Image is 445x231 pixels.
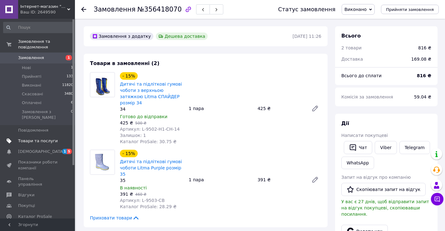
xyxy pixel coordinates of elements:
div: Замовлення з додатку [90,33,153,40]
span: Всього [341,33,361,39]
span: Приховати товари [90,215,140,221]
span: Замовлення [18,55,44,61]
span: Повідомлення [18,128,48,133]
span: Скасовані [22,91,43,97]
span: 1 [71,65,73,71]
span: 5 [67,149,72,154]
span: Прийняти замовлення [386,7,434,12]
span: Показники роботи компанії [18,159,58,171]
span: Замовлення з [PERSON_NAME] [22,109,71,120]
span: Відгуки [18,192,34,198]
span: 59.04 ₴ [414,94,431,99]
img: Дитячі та підліткові гумові чоботи з верхньою затяжкою Litma СПАЙДЕР розмір 34 [93,73,112,97]
span: Артикул: L-9503-CB [120,198,165,203]
span: Виконано [344,7,367,12]
div: 35 [120,177,184,183]
span: 500 ₴ [135,121,146,125]
div: 1 пара [186,104,255,113]
span: В наявності [120,185,147,190]
span: Нові [22,65,31,71]
div: 34 [120,106,184,112]
span: У вас є 27 днів, щоб відправити запит на відгук покупцеві, скопіювавши посилання. [341,199,429,217]
a: Viber [375,141,397,154]
div: 1 пара [186,175,255,184]
button: Чат з покупцем [431,193,443,205]
a: Редагувати [309,173,321,186]
a: Дитячі та підліткові гумові чоботи Litma Purple розмір 35 [120,159,182,177]
a: Telegram [399,141,430,154]
span: 425 ₴ [120,120,133,125]
span: 3480 [64,91,73,97]
span: Товари в замовленні (2) [90,60,160,66]
span: 1 [62,149,67,154]
input: Пошук [3,22,74,33]
span: Каталог ProSale: 28.29 ₴ [120,204,176,209]
span: Замовлення та повідомлення [18,39,75,50]
span: 133 [67,74,73,79]
div: 391 ₴ [255,175,306,184]
a: WhatsApp [341,157,374,169]
span: Запит на відгук про компанію [341,175,411,180]
span: Оплачені [22,100,42,106]
span: Дії [341,120,349,126]
span: 460 ₴ [135,192,146,197]
img: Дитячі та підліткові гумові чоботи Litma Purple розмір 35 [90,150,115,174]
button: Прийняти замовлення [381,5,439,14]
span: [DEMOGRAPHIC_DATA] [18,149,64,154]
span: Каталог ProSale [18,214,52,219]
div: 169.08 ₴ [408,52,435,66]
span: Доставка [341,57,363,62]
b: 816 ₴ [417,73,431,78]
div: 816 ₴ [418,45,431,51]
span: 2 товари [341,45,362,50]
span: Товари та послуги [18,138,58,144]
a: Дитячі та підліткові гумові чоботи з верхньою затяжкою Litma СПАЙДЕР розмір 34 [120,82,182,105]
span: Інтернет-магазин "E-VSEE" [20,4,67,9]
span: Виконані [22,83,41,88]
span: Готово до відправки [120,114,167,119]
div: Статус замовлення [278,6,335,13]
span: Прийняті [22,74,41,79]
div: Дешева доставка [156,33,208,40]
span: Артикул: L-9502-H1-CH-14 [120,127,180,132]
span: Всього до сплати [341,73,382,78]
div: 425 ₴ [255,104,306,113]
span: 11820 [62,83,73,88]
time: [DATE] 11:26 [293,34,321,39]
span: №356418070 [137,6,182,13]
span: Каталог ProSale: 30.75 ₴ [120,139,176,144]
span: Залишок: 1 [120,133,146,138]
span: 6 [71,100,73,106]
div: - 15% [120,150,138,157]
span: Панель управління [18,176,58,187]
button: Скопіювати запит на відгук [341,183,426,196]
button: Чат [344,141,372,154]
span: Написати покупцеві [341,133,388,138]
span: Покупці [18,203,35,208]
div: - 15% [120,72,138,80]
span: Комісія за замовлення [341,94,393,99]
span: 1 [66,55,72,60]
div: Ваш ID: 2649590 [20,9,75,15]
span: 391 ₴ [120,192,133,197]
a: Редагувати [309,102,321,115]
span: 0 [71,109,73,120]
span: Замовлення [94,6,136,13]
div: Повернутися назад [81,6,86,13]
